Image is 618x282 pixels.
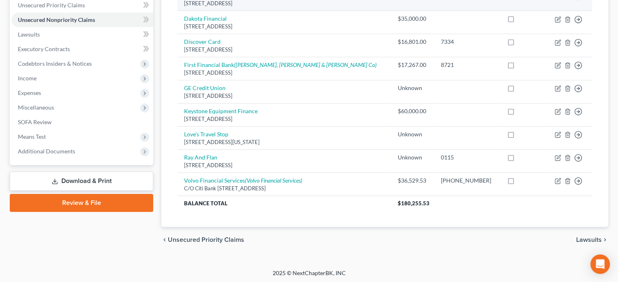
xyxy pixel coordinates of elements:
[10,194,153,212] a: Review & File
[184,92,385,100] div: [STREET_ADDRESS]
[10,172,153,191] a: Download & Print
[398,38,428,46] div: $16,801.00
[576,237,602,243] span: Lawsuits
[576,237,608,243] button: Lawsuits chevron_right
[161,237,244,243] button: chevron_left Unsecured Priority Claims
[398,177,428,185] div: $36,529.53
[441,177,494,185] div: [PHONE_NUMBER]
[184,69,385,77] div: [STREET_ADDRESS]
[398,130,428,138] div: Unknown
[18,148,75,155] span: Additional Documents
[234,61,377,68] i: ([PERSON_NAME], [PERSON_NAME] & [PERSON_NAME] Co)
[184,108,258,114] a: Keystone Equipment Finance
[11,115,153,129] a: SOFA Review
[18,2,85,9] span: Unsecured Priority Claims
[18,31,40,38] span: Lawsuits
[178,196,391,211] th: Balance Total
[11,42,153,56] a: Executory Contracts
[398,15,428,23] div: $35,000.00
[441,153,494,161] div: 0115
[590,254,610,274] div: Open Intercom Messenger
[184,154,217,161] a: Ray And Flan
[245,177,302,184] i: (Volvo Financial Services)
[398,153,428,161] div: Unknown
[11,27,153,42] a: Lawsuits
[184,177,302,184] a: Volvo Financial Services(Volvo Financial Services)
[18,16,95,23] span: Unsecured Nonpriority Claims
[184,38,221,45] a: Discover Card
[398,107,428,115] div: $60,000.00
[18,45,70,52] span: Executory Contracts
[184,131,228,138] a: Love's Travel Stop
[18,118,52,125] span: SOFA Review
[168,237,244,243] span: Unsecured Priority Claims
[18,60,92,67] span: Codebtors Insiders & Notices
[184,115,385,123] div: [STREET_ADDRESS]
[184,84,226,91] a: GE Credit Union
[11,13,153,27] a: Unsecured Nonpriority Claims
[184,138,385,146] div: [STREET_ADDRESS][US_STATE]
[441,38,494,46] div: 7334
[398,84,428,92] div: Unknown
[18,133,46,140] span: Means Test
[184,46,385,54] div: [STREET_ADDRESS]
[184,161,385,169] div: [STREET_ADDRESS]
[398,61,428,69] div: $17,267.00
[441,61,494,69] div: 8721
[161,237,168,243] i: chevron_left
[18,89,41,96] span: Expenses
[18,75,37,82] span: Income
[602,237,608,243] i: chevron_right
[184,61,377,68] a: First Financial Bank([PERSON_NAME], [PERSON_NAME] & [PERSON_NAME] Co)
[184,15,227,22] a: Dakota Financial
[398,200,429,207] span: $180,255.53
[184,23,385,30] div: [STREET_ADDRESS]
[18,104,54,111] span: Miscellaneous
[184,185,385,192] div: C/O Citi Bank [STREET_ADDRESS]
